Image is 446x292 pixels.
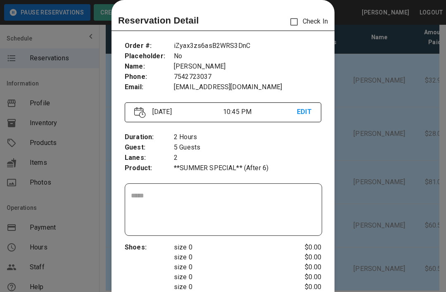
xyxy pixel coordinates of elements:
p: $0.00 [289,262,321,272]
p: $0.00 [289,282,321,292]
p: size 0 [174,242,289,252]
p: 2 Hours [174,132,321,142]
p: Lanes : [125,153,174,163]
p: Duration : [125,132,174,142]
p: Shoes : [125,242,174,253]
p: size 0 [174,272,289,282]
p: Phone : [125,72,174,82]
p: $0.00 [289,242,321,252]
img: Vector [134,107,146,118]
p: $0.00 [289,272,321,282]
p: 2 [174,153,321,163]
p: 7542723037 [174,72,321,82]
p: Guest : [125,142,174,153]
p: [EMAIL_ADDRESS][DOMAIN_NAME] [174,82,321,93]
p: **SUMMER SPECIAL** (After 6) [174,163,321,173]
p: Check In [285,13,328,31]
p: iZyax3zs6asB2WRS3DnC [174,41,321,51]
p: size 0 [174,262,289,272]
p: size 0 [174,282,289,292]
p: Product : [125,163,174,173]
p: Placeholder : [125,51,174,62]
p: Order # : [125,41,174,51]
p: Name : [125,62,174,72]
p: $0.00 [289,252,321,262]
p: No [174,51,321,62]
p: 10:45 PM [223,107,297,117]
p: Reservation Detail [118,14,199,27]
p: [DATE] [149,107,223,117]
p: [PERSON_NAME] [174,62,321,72]
p: Email : [125,82,174,93]
p: 5 Guests [174,142,321,153]
p: EDIT [297,107,312,117]
p: size 0 [174,252,289,262]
